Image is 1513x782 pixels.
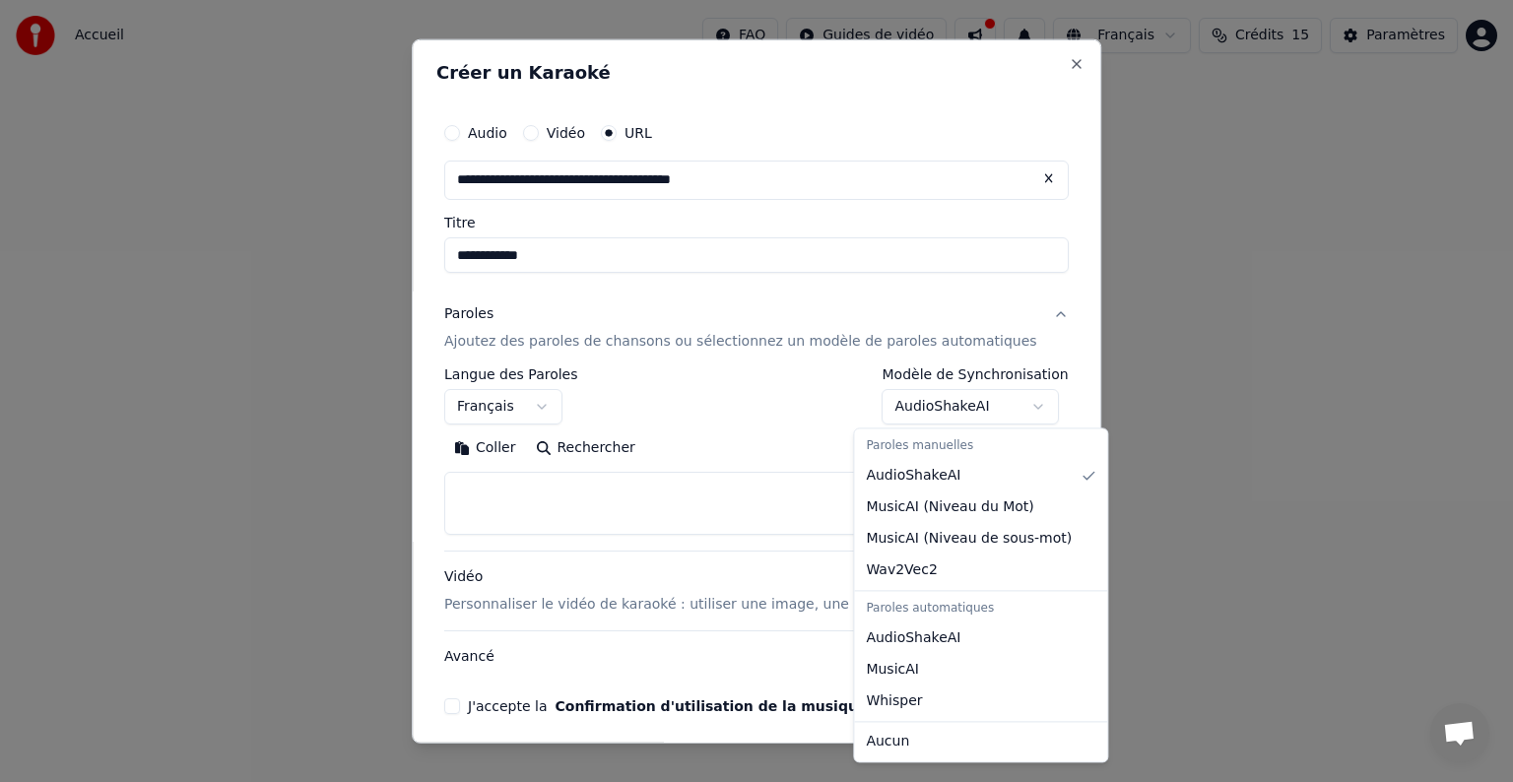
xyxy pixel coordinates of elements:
[866,466,960,486] span: AudioShakeAI
[866,560,937,580] span: Wav2Vec2
[858,595,1103,622] div: Paroles automatiques
[866,660,919,680] span: MusicAI
[866,529,1072,549] span: MusicAI ( Niveau de sous-mot )
[866,691,922,711] span: Whisper
[866,497,1033,517] span: MusicAI ( Niveau du Mot )
[866,732,909,751] span: Aucun
[858,432,1103,460] div: Paroles manuelles
[866,628,960,648] span: AudioShakeAI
